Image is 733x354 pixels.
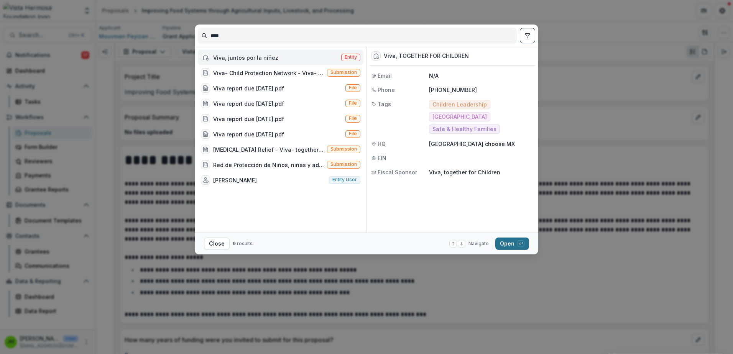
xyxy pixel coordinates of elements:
div: Viva report due [DATE].pdf [213,84,284,92]
p: [GEOGRAPHIC_DATA] choose MX [429,140,534,148]
span: File [349,116,357,121]
span: Phone [378,86,395,94]
div: Viva report due [DATE].pdf [213,130,284,138]
span: Fiscal Sponsor [378,168,417,176]
button: Close [204,238,230,250]
span: Submission [330,70,357,75]
span: [GEOGRAPHIC_DATA] [432,114,487,120]
p: [PHONE_NUMBER] [429,86,534,94]
p: Viva, together for Children [429,168,534,176]
span: Entity [345,54,357,60]
div: Viva, juntos por la niñez [213,54,278,62]
p: N/A [429,72,534,80]
span: Submission [330,162,357,167]
span: HQ [378,140,386,148]
span: Tags [378,100,391,108]
div: Viva report due [DATE].pdf [213,115,284,123]
span: File [349,131,357,136]
div: Viva- Child Protection Network - Viva- together for Children (N/A) [213,69,324,77]
span: Safe & Healthy Families [432,126,496,133]
span: Submission [330,146,357,152]
span: EIN [378,154,386,162]
span: Navigate [468,240,489,247]
span: File [349,85,357,90]
div: Viva, TOGETHER FOR CHILDREN [384,53,469,59]
span: Children Leadership [432,102,487,108]
span: 9 [233,241,236,246]
div: [PERSON_NAME] [213,176,257,184]
span: Entity user [332,177,357,182]
span: results [237,241,253,246]
div: [MEDICAL_DATA] Relief - Viva- together for Children [213,146,324,154]
span: Email [378,72,392,80]
span: File [349,100,357,106]
button: toggle filters [520,28,535,43]
div: Viva report due [DATE].pdf [213,100,284,108]
button: Open [495,238,529,250]
div: Red de Protección de Niños, niñas y adolescentes - Viva, together for children [213,161,324,169]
